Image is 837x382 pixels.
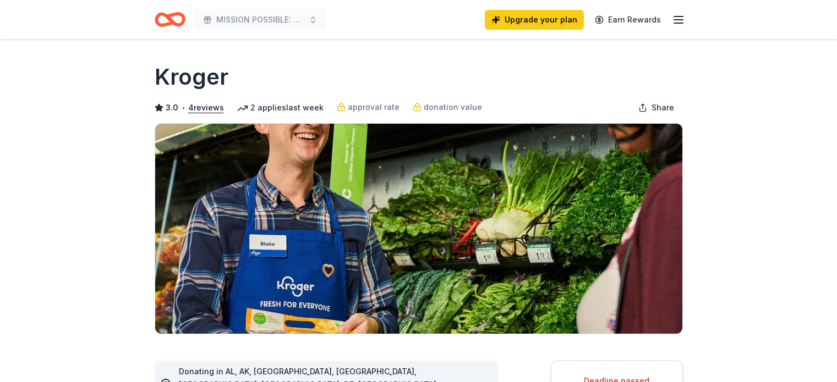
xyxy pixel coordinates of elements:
[630,97,683,119] button: Share
[424,101,482,114] span: donation value
[337,101,400,114] a: approval rate
[194,9,326,31] button: MISSION POSSIBLE: Movie Trivia Fund Raiser to Support Veterans, People with Disabilities, and Senior
[588,10,668,30] a: Earn Rewards
[485,10,584,30] a: Upgrade your plan
[348,101,400,114] span: approval rate
[166,101,178,114] span: 3.0
[413,101,482,114] a: donation value
[181,103,185,112] span: •
[188,101,224,114] button: 4reviews
[237,101,324,114] div: 2 applies last week
[155,62,228,92] h1: Kroger
[155,7,185,32] a: Home
[155,124,682,334] img: Image for Kroger
[216,13,304,26] span: MISSION POSSIBLE: Movie Trivia Fund Raiser to Support Veterans, People with Disabilities, and Senior
[652,101,674,114] span: Share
